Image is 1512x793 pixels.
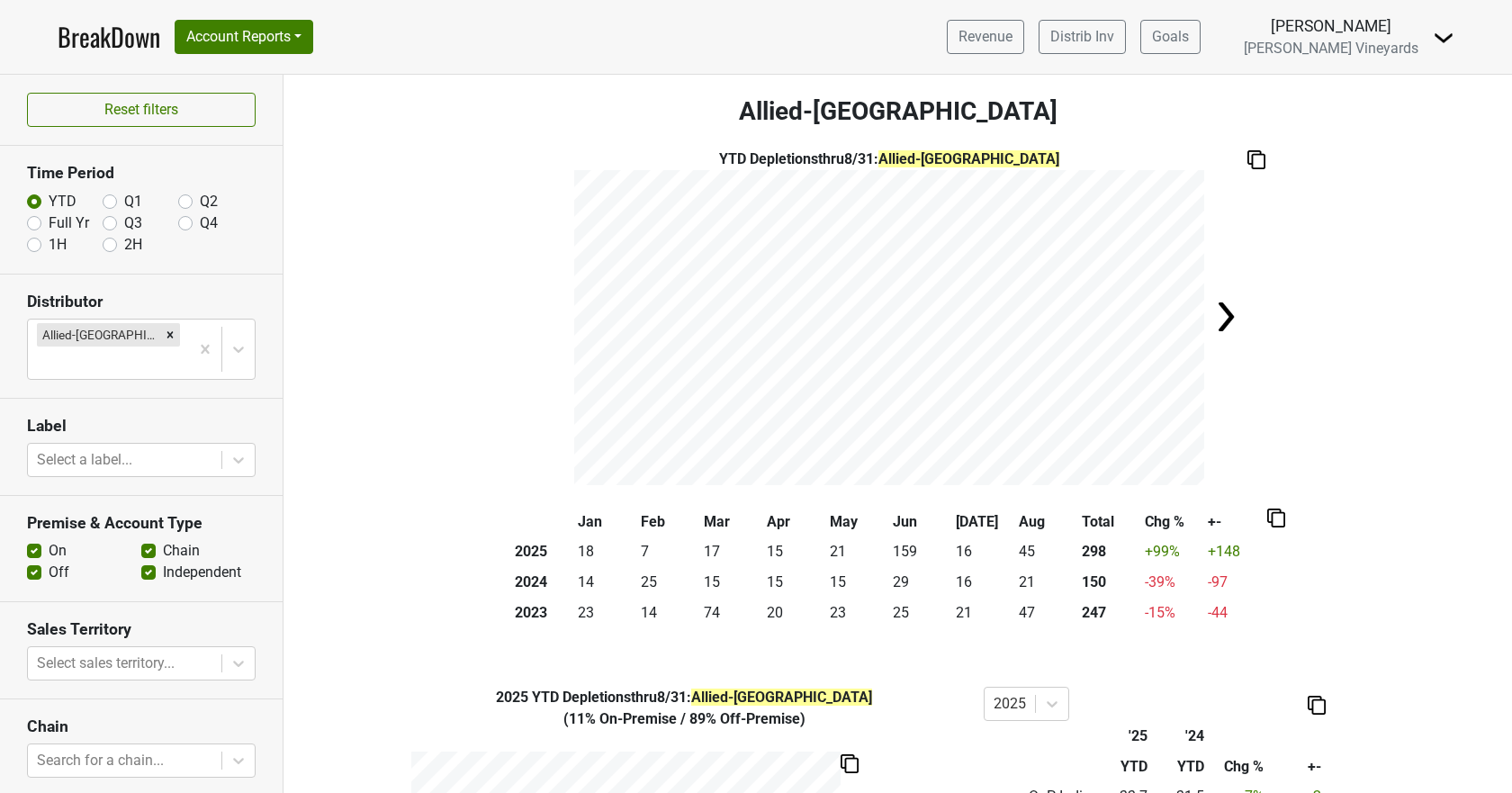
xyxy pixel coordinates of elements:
[700,567,763,598] td: 15
[1094,721,1153,752] th: '25
[889,507,952,537] th: Jun
[952,567,1015,598] td: 16
[163,562,241,583] label: Independent
[1015,598,1078,628] td: 47
[1204,537,1267,568] td: +148
[1267,509,1285,527] img: Copy to clipboard
[763,567,826,598] td: 15
[124,212,142,234] label: Q3
[763,537,826,568] td: 15
[163,540,200,562] label: Chain
[1152,721,1208,752] th: '24
[889,537,952,568] td: 159
[574,567,637,598] td: 14
[691,689,872,706] span: Allied-[GEOGRAPHIC_DATA]
[1015,567,1078,598] td: 21
[124,191,142,212] label: Q1
[58,18,160,56] a: BreakDown
[27,514,256,533] h3: Premise & Account Type
[574,537,637,568] td: 18
[49,191,76,212] label: YTD
[763,507,826,537] th: Apr
[511,598,574,628] th: 2023
[1078,507,1141,537] th: Total
[399,708,970,730] div: ( 11% On-Premise / 89% Off-Premise )
[27,417,256,436] h3: Label
[952,537,1015,568] td: 16
[511,537,574,568] th: 2025
[1015,537,1078,568] td: 45
[1204,567,1267,598] td: -97
[49,562,69,583] label: Off
[49,540,67,562] label: On
[124,234,142,256] label: 2H
[1204,507,1267,537] th: +-
[826,598,889,628] td: 23
[700,537,763,568] td: 17
[637,537,700,568] td: 7
[1078,537,1141,568] th: 298
[574,149,1204,170] div: YTD Depletions thru 8/31 :
[826,567,889,598] td: 15
[637,598,700,628] td: 14
[637,507,700,537] th: Feb
[1141,537,1204,568] td: +99 %
[200,212,218,234] label: Q4
[1208,299,1244,335] img: Arrow right
[1244,40,1418,57] span: [PERSON_NAME] Vineyards
[1141,598,1204,628] td: -15 %
[160,323,180,347] div: Remove Allied-NJ
[1039,20,1126,54] a: Distrib Inv
[1015,507,1078,537] th: Aug
[1247,150,1265,169] img: Copy to clipboard
[27,293,256,311] h3: Distributor
[574,507,637,537] th: Jan
[952,507,1015,537] th: [DATE]
[889,567,952,598] td: 29
[1433,27,1454,49] img: Dropdown Menu
[49,212,89,234] label: Full Yr
[1208,752,1268,782] th: Chg %
[1204,598,1267,628] td: -44
[27,164,256,183] h3: Time Period
[37,323,160,347] div: Allied-[GEOGRAPHIC_DATA]
[826,507,889,537] th: May
[1078,598,1141,628] th: 247
[27,93,256,127] button: Reset filters
[1141,567,1204,598] td: -39 %
[574,598,637,628] td: 23
[947,20,1024,54] a: Revenue
[1078,567,1141,598] th: 150
[1308,696,1326,715] img: Copy to clipboard
[637,567,700,598] td: 25
[1244,14,1418,38] div: [PERSON_NAME]
[200,191,218,212] label: Q2
[889,598,952,628] td: 25
[1141,507,1204,537] th: Chg %
[399,687,970,708] div: YTD Depletions thru 8/31 :
[27,620,256,639] h3: Sales Territory
[700,507,763,537] th: Mar
[952,598,1015,628] td: 21
[49,234,67,256] label: 1H
[1140,20,1201,54] a: Goals
[1094,752,1153,782] th: YTD
[1268,752,1325,782] th: +-
[763,598,826,628] td: 20
[27,717,256,736] h3: Chain
[511,567,574,598] th: 2024
[1152,752,1208,782] th: YTD
[878,150,1059,167] span: Allied-[GEOGRAPHIC_DATA]
[826,537,889,568] td: 21
[283,96,1512,127] h3: Allied-[GEOGRAPHIC_DATA]
[496,689,532,706] span: 2025
[841,754,859,773] img: Copy to clipboard
[700,598,763,628] td: 74
[175,20,313,54] button: Account Reports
